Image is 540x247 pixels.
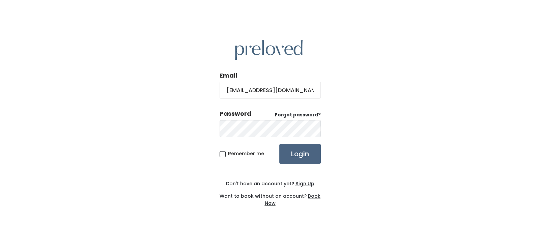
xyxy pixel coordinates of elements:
label: Email [220,71,237,80]
a: Sign Up [294,180,314,187]
div: Password [220,109,251,118]
a: Forgot password? [275,112,321,118]
div: Don't have an account yet? [220,180,321,187]
u: Sign Up [295,180,314,187]
a: Book Now [265,193,321,207]
div: Want to book without an account? [220,187,321,207]
img: preloved logo [235,40,303,60]
input: Login [279,144,321,164]
span: Remember me [228,150,264,157]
